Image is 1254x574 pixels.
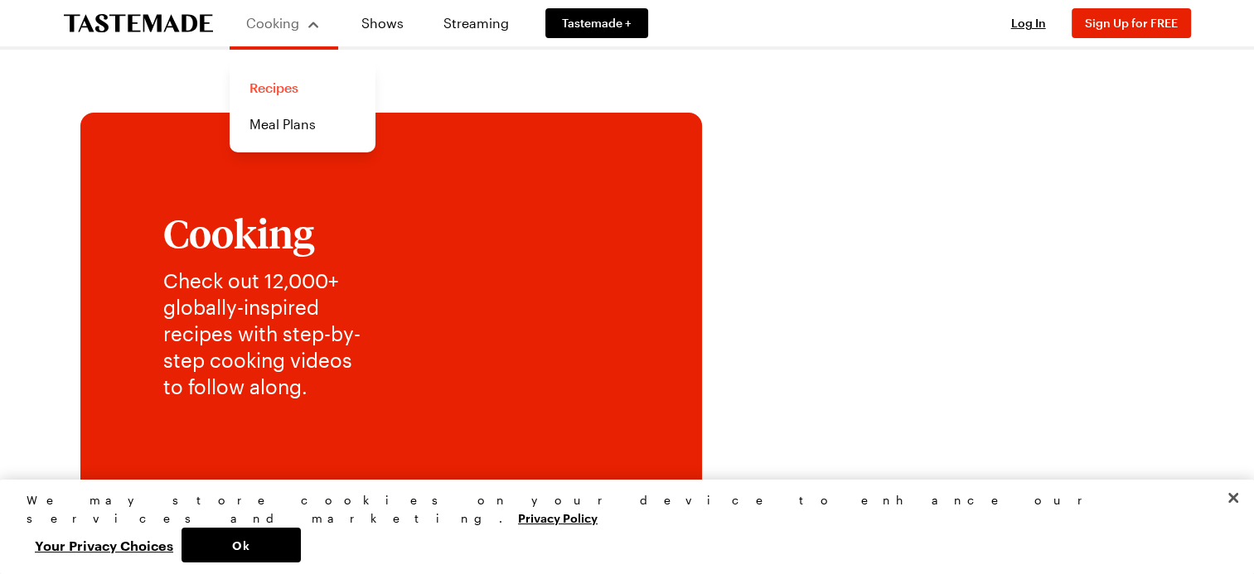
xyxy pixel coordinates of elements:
[562,15,632,31] span: Tastemade +
[27,491,1213,528] div: We may store cookies on your device to enhance our services and marketing.
[230,60,375,152] div: Cooking
[163,268,375,400] p: Check out 12,000+ globally-inspired recipes with step-by-step cooking videos to follow along.
[1072,8,1191,38] button: Sign Up for FREE
[518,509,598,525] a: More information about your privacy, opens in a new tab
[1085,16,1178,30] span: Sign Up for FREE
[64,14,213,33] a: To Tastemade Home Page
[163,211,375,254] h1: Cooking
[1011,16,1046,30] span: Log In
[995,15,1062,31] button: Log In
[1215,480,1252,516] button: Close
[182,528,301,562] button: Ok
[27,528,182,562] button: Your Privacy Choices
[240,70,366,106] a: Recipes
[27,491,1213,562] div: Privacy
[246,7,322,40] button: Cooking
[246,15,299,31] span: Cooking
[545,8,648,38] a: Tastemade +
[408,99,1158,465] img: Explore recipes
[240,106,366,142] a: Meal Plans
